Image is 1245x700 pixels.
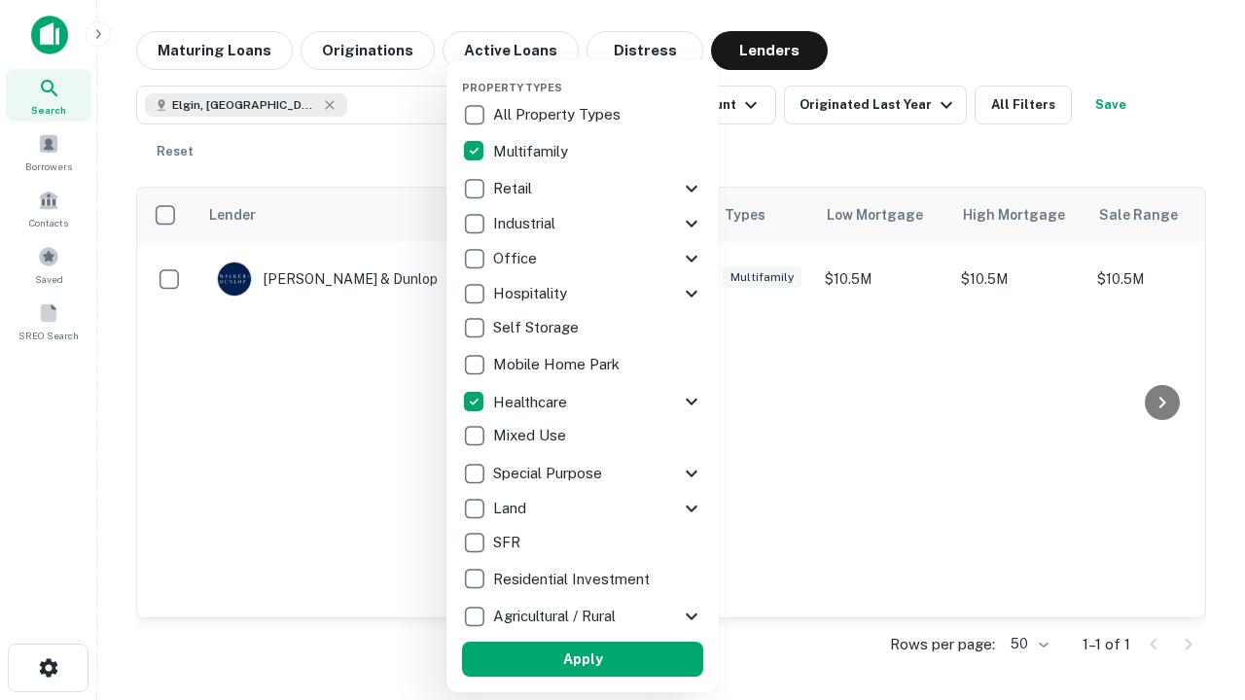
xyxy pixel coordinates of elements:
[493,103,624,126] p: All Property Types
[462,456,703,491] div: Special Purpose
[493,316,583,339] p: Self Storage
[462,241,703,276] div: Office
[493,353,623,376] p: Mobile Home Park
[462,599,703,634] div: Agricultural / Rural
[493,391,571,414] p: Healthcare
[493,140,572,163] p: Multifamily
[493,212,559,235] p: Industrial
[1148,482,1245,576] iframe: Chat Widget
[493,531,524,554] p: SFR
[493,424,570,447] p: Mixed Use
[493,247,541,270] p: Office
[493,177,536,200] p: Retail
[493,605,620,628] p: Agricultural / Rural
[462,642,703,677] button: Apply
[493,462,606,485] p: Special Purpose
[462,206,703,241] div: Industrial
[493,568,654,591] p: Residential Investment
[493,497,530,520] p: Land
[462,171,703,206] div: Retail
[462,384,703,419] div: Healthcare
[493,282,571,305] p: Hospitality
[462,276,703,311] div: Hospitality
[462,491,703,526] div: Land
[462,82,562,93] span: Property Types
